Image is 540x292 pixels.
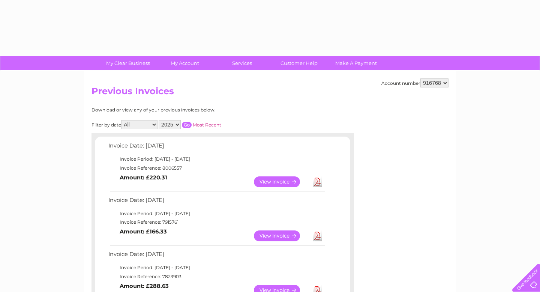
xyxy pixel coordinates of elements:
[381,78,448,87] div: Account number
[106,141,326,155] td: Invoice Date: [DATE]
[211,56,273,70] a: Services
[254,230,309,241] a: View
[91,86,448,100] h2: Previous Invoices
[106,272,326,281] td: Invoice Reference: 7823903
[120,174,167,181] b: Amount: £220.31
[91,107,288,113] div: Download or view any of your previous invoices below.
[106,263,326,272] td: Invoice Period: [DATE] - [DATE]
[193,122,221,128] a: Most Recent
[106,155,326,164] td: Invoice Period: [DATE] - [DATE]
[106,209,326,218] td: Invoice Period: [DATE] - [DATE]
[120,283,169,289] b: Amount: £288.63
[106,249,326,263] td: Invoice Date: [DATE]
[313,230,322,241] a: Download
[254,176,309,187] a: View
[325,56,387,70] a: Make A Payment
[154,56,216,70] a: My Account
[268,56,330,70] a: Customer Help
[91,120,288,129] div: Filter by date
[313,176,322,187] a: Download
[106,164,326,173] td: Invoice Reference: 8006557
[97,56,159,70] a: My Clear Business
[106,218,326,227] td: Invoice Reference: 7915761
[106,195,326,209] td: Invoice Date: [DATE]
[120,228,167,235] b: Amount: £166.33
